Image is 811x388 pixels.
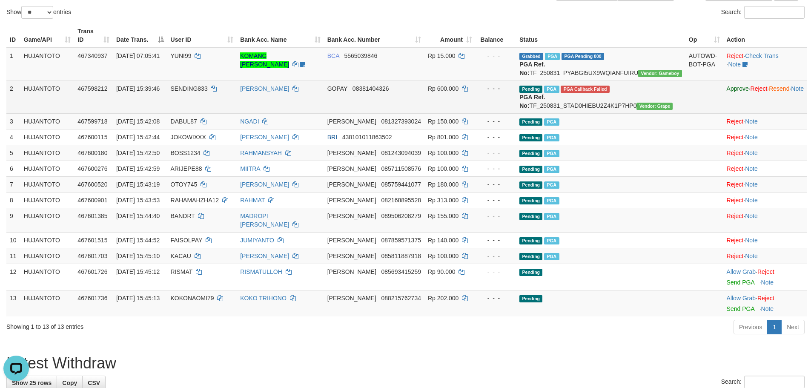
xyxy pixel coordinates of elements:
[240,237,274,244] a: JUMIYANTO
[20,113,75,129] td: HUJANTOTO
[479,294,513,302] div: - - -
[381,295,421,302] span: Copy 088215762734 to clipboard
[20,129,75,145] td: HUJANTOTO
[519,213,542,220] span: Pending
[6,248,20,264] td: 11
[77,181,107,188] span: 467600520
[479,52,513,60] div: - - -
[171,181,198,188] span: OTOY745
[479,84,513,93] div: - - -
[240,253,289,259] a: [PERSON_NAME]
[428,149,459,156] span: Rp 100.000
[428,268,456,275] span: Rp 90.000
[745,253,758,259] a: Note
[6,264,20,290] td: 12
[6,176,20,192] td: 7
[116,165,160,172] span: [DATE] 15:42:59
[769,85,789,92] a: Resend
[727,197,744,204] a: Reject
[20,80,75,113] td: HUJANTOTO
[562,53,604,60] span: PGA Pending
[428,213,459,219] span: Rp 155.000
[381,181,421,188] span: Copy 085759441077 to clipboard
[77,268,107,275] span: 467601726
[116,85,160,92] span: [DATE] 15:39:46
[77,134,107,141] span: 467600115
[428,181,459,188] span: Rp 180.000
[77,197,107,204] span: 467600901
[6,129,20,145] td: 4
[544,134,559,141] span: Marked by aeovivi
[428,118,459,125] span: Rp 150.000
[727,52,744,59] a: Reject
[20,192,75,208] td: HUJANTOTO
[727,149,744,156] a: Reject
[327,197,376,204] span: [PERSON_NAME]
[727,295,756,302] a: Allow Grab
[561,86,609,93] span: PGA Error
[479,252,513,260] div: - - -
[327,52,339,59] span: BCA
[171,253,191,259] span: KACAU
[544,197,559,204] span: Marked by aeorahmat
[723,248,807,264] td: ·
[77,213,107,219] span: 467601385
[544,150,559,157] span: Marked by aeorahmat
[516,23,685,48] th: Status
[240,213,289,228] a: MADROPI [PERSON_NAME]
[352,85,389,92] span: Copy 08381404326 to clipboard
[723,80,807,113] td: · · ·
[424,23,476,48] th: Amount: activate to sort column ascending
[723,232,807,248] td: ·
[240,197,265,204] a: RAHMAT
[745,52,779,59] a: Check Trans
[342,134,392,141] span: Copy 438101011863502 to clipboard
[6,145,20,161] td: 5
[171,295,214,302] span: KOKONAOMI79
[327,213,376,219] span: [PERSON_NAME]
[745,134,758,141] a: Note
[240,181,289,188] a: [PERSON_NAME]
[240,118,259,125] a: NGADI
[6,192,20,208] td: 8
[757,268,774,275] a: Reject
[171,134,206,141] span: JOKOWIXXX
[479,236,513,244] div: - - -
[6,355,805,372] h1: Latest Withdraw
[381,268,421,275] span: Copy 085693415259 to clipboard
[171,52,192,59] span: YUNI99
[727,181,744,188] a: Reject
[6,113,20,129] td: 3
[171,85,208,92] span: SENDING833
[171,213,195,219] span: BANDRT
[171,165,202,172] span: ARIJEPE88
[428,253,459,259] span: Rp 100.000
[77,149,107,156] span: 467600180
[723,113,807,129] td: ·
[116,197,160,204] span: [DATE] 15:43:53
[479,180,513,189] div: - - -
[6,232,20,248] td: 10
[544,166,559,173] span: Marked by aeorahmat
[734,320,768,334] a: Previous
[519,253,542,260] span: Pending
[516,48,685,81] td: TF_250831_PYABGI5UX9WQIANFUIRU
[519,61,545,76] b: PGA Ref. No:
[327,237,376,244] span: [PERSON_NAME]
[6,6,71,19] label: Show entries
[727,118,744,125] a: Reject
[544,181,559,189] span: Marked by aeorahmat
[767,320,782,334] a: 1
[6,80,20,113] td: 2
[428,197,459,204] span: Rp 313.000
[745,181,758,188] a: Note
[428,295,459,302] span: Rp 202.000
[723,192,807,208] td: ·
[727,237,744,244] a: Reject
[381,149,421,156] span: Copy 081243094039 to clipboard
[479,133,513,141] div: - - -
[636,103,673,110] span: Vendor URL: https://settle31.1velocity.biz
[745,213,758,219] a: Note
[240,268,282,275] a: RISMATULLOH
[116,52,160,59] span: [DATE] 07:05:41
